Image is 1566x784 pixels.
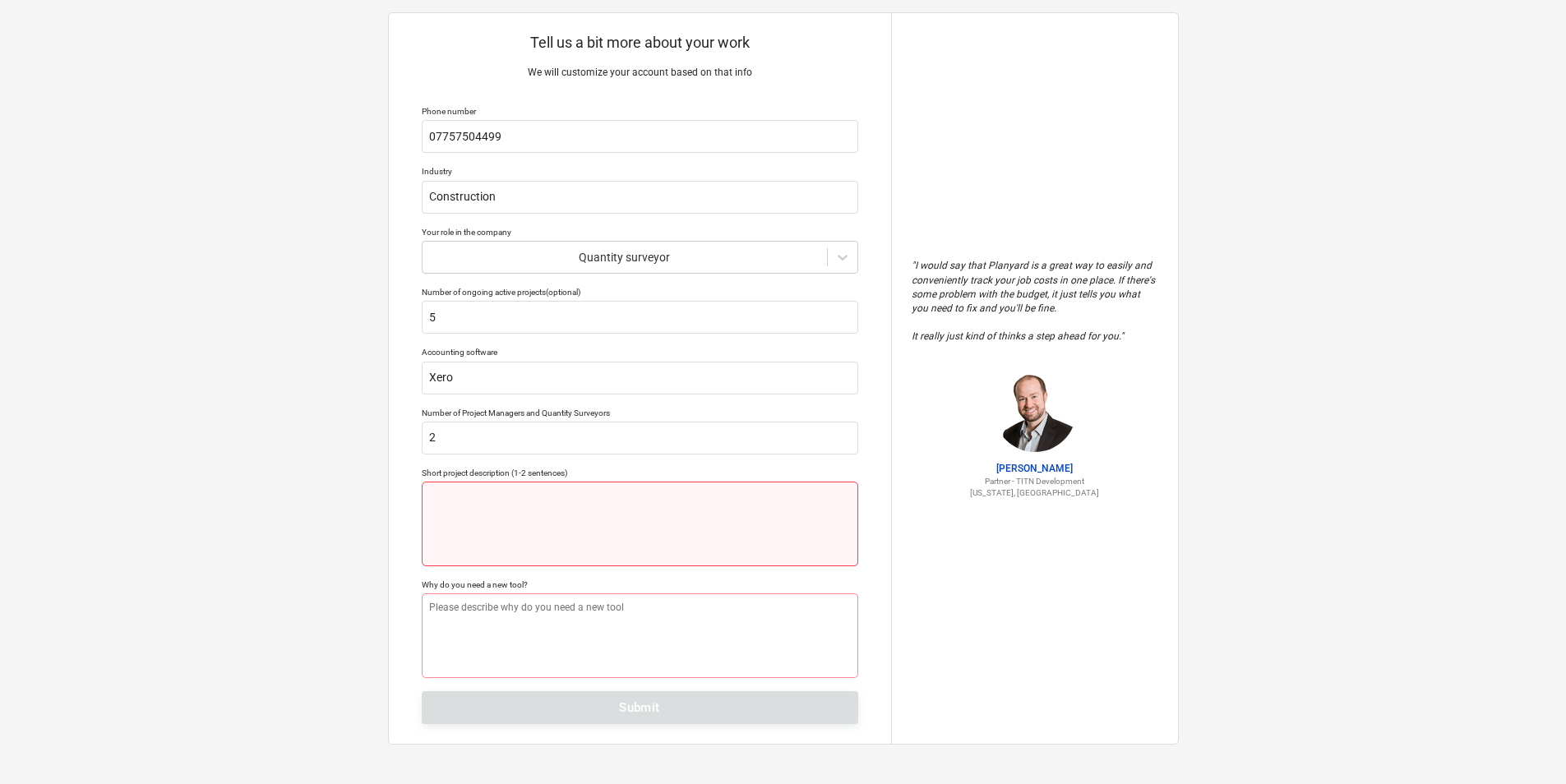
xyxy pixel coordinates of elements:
[422,227,858,238] div: Your role in the company
[422,422,858,454] input: Number of Project Managers and Quantity Surveyors
[422,408,858,418] div: Number of Project Managers and Quantity Surveyors
[912,487,1158,498] p: [US_STATE], [GEOGRAPHIC_DATA]
[422,181,858,214] input: Industry
[422,468,858,478] div: Short project description (1-2 sentences)
[422,120,858,153] input: Your phone number
[422,106,858,117] div: Phone number
[422,166,858,177] div: Industry
[422,66,858,80] p: We will customize your account based on that info
[422,347,858,357] div: Accounting software
[912,462,1158,476] p: [PERSON_NAME]
[422,579,858,590] div: Why do you need a new tool?
[912,476,1158,487] p: Partner - TITN Development
[422,301,858,334] input: Number of ongoing active projects
[422,287,858,297] div: Number of ongoing active projects (optional)
[1484,705,1566,784] iframe: Chat Widget
[912,259,1158,344] p: " I would say that Planyard is a great way to easily and conveniently track your job costs in one...
[994,370,1076,452] img: Jordan Cohen
[422,33,858,53] p: Tell us a bit more about your work
[422,362,858,394] input: Accounting software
